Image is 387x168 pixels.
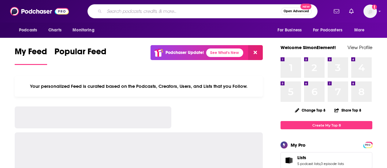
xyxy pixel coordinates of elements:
div: My Pro [291,142,306,148]
button: open menu [309,24,351,36]
div: Search podcasts, credits, & more... [87,4,318,18]
a: Popular Feed [54,46,106,65]
a: 0 episode lists [321,162,344,166]
button: open menu [15,24,45,36]
button: Open AdvancedNew [281,8,312,15]
input: Search podcasts, credits, & more... [104,6,281,16]
span: New [300,4,311,9]
a: Lists [283,156,295,165]
span: For Podcasters [313,26,342,34]
span: For Business [277,26,302,34]
span: Charts [48,26,61,34]
button: open menu [350,24,372,36]
a: Show notifications dropdown [331,6,342,16]
button: Show profile menu [363,5,377,18]
span: Monitoring [73,26,94,34]
span: Podcasts [19,26,37,34]
a: PRO [364,142,371,147]
span: Logged in as SimonElement [363,5,377,18]
a: See What's New [206,48,243,57]
a: Welcome SimonElement! [281,45,336,50]
span: More [354,26,365,34]
a: Charts [44,24,65,36]
a: Show notifications dropdown [347,6,356,16]
span: Popular Feed [54,46,106,60]
img: User Profile [363,5,377,18]
a: Create My Top 8 [281,121,372,129]
span: PRO [364,143,371,147]
button: open menu [68,24,102,36]
button: Share Top 8 [334,104,362,116]
div: Your personalized Feed is curated based on the Podcasts, Creators, Users, and Lists that you Follow. [15,76,263,97]
span: Open Advanced [284,10,309,13]
a: 5 podcast lists [297,162,320,166]
span: My Feed [15,46,47,60]
img: Podchaser - Follow, Share and Rate Podcasts [10,5,69,17]
a: Lists [297,155,344,160]
svg: Add a profile image [372,5,377,9]
button: open menu [273,24,309,36]
a: My Feed [15,46,47,65]
p: Podchaser Update! [166,50,204,55]
button: Change Top 8 [291,106,329,114]
span: Lists [297,155,306,160]
a: View Profile [348,45,372,50]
